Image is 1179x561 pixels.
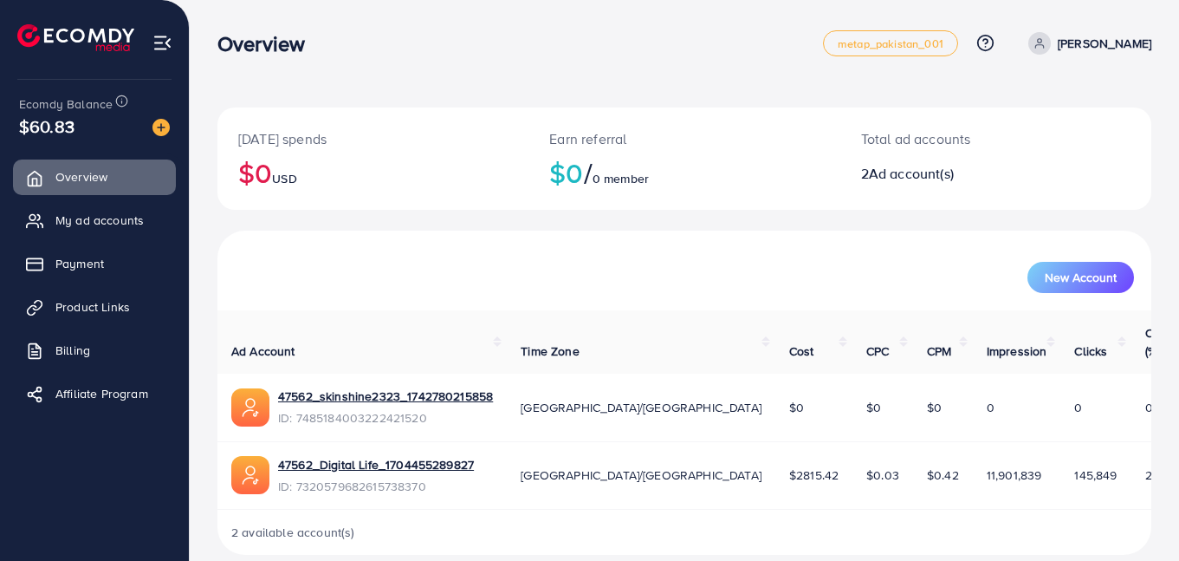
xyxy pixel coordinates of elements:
span: $0 [927,399,942,416]
img: menu [152,33,172,53]
h2: $0 [238,156,508,189]
span: 145,849 [1074,466,1117,484]
span: My ad accounts [55,212,144,229]
span: Billing [55,342,90,359]
img: image [152,119,170,136]
span: $0 [789,399,804,416]
span: Impression [987,342,1047,360]
p: Earn referral [549,128,819,149]
a: My ad accounts [13,203,176,238]
h2: 2 [861,166,1053,182]
a: Billing [13,333,176,368]
p: [PERSON_NAME] [1058,33,1151,54]
a: Overview [13,160,176,194]
span: 0 [1145,399,1153,416]
a: Payment [13,246,176,281]
span: Cost [789,342,814,360]
span: [GEOGRAPHIC_DATA]/[GEOGRAPHIC_DATA] [521,466,761,484]
span: Ad account(s) [869,164,954,183]
span: Affiliate Program [55,385,148,402]
span: Time Zone [521,342,579,360]
span: / [584,153,593,192]
span: ID: 7320579682615738370 [278,478,474,495]
span: USD [272,170,296,187]
span: ID: 7485184003222421520 [278,409,493,427]
span: metap_pakistan_001 [838,38,943,49]
span: Clicks [1074,342,1107,360]
span: Overview [55,168,107,186]
span: $0.03 [866,466,899,484]
a: metap_pakistan_001 [823,30,958,56]
span: $60.83 [19,114,74,139]
span: Product Links [55,298,130,316]
span: 11,901,839 [987,466,1042,484]
span: 2.78 [1145,466,1168,484]
span: 0 [1074,399,1082,416]
h3: Overview [217,31,319,56]
span: $0.42 [927,466,959,484]
a: [PERSON_NAME] [1021,32,1151,55]
span: Payment [55,255,104,272]
span: CPC [866,342,889,360]
span: CPM [927,342,951,360]
a: 47562_skinshine2323_1742780215858 [278,388,493,405]
a: Affiliate Program [13,376,176,411]
a: Product Links [13,290,176,324]
a: 47562_Digital Life_1704455289827 [278,456,474,473]
h2: $0 [549,156,819,189]
button: New Account [1027,262,1134,293]
span: $0 [866,399,881,416]
p: [DATE] spends [238,128,508,149]
span: [GEOGRAPHIC_DATA]/[GEOGRAPHIC_DATA] [521,399,761,416]
span: New Account [1045,271,1117,284]
span: $2815.42 [789,466,839,484]
span: Ad Account [231,342,295,360]
img: ic-ads-acc.e4c84228.svg [231,456,269,494]
span: 0 [987,399,994,416]
span: Ecomdy Balance [19,95,113,113]
span: 0 member [593,170,649,187]
span: 2 available account(s) [231,524,355,541]
span: CTR (%) [1145,324,1168,359]
img: logo [17,24,134,51]
p: Total ad accounts [861,128,1053,149]
img: ic-ads-acc.e4c84228.svg [231,388,269,427]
